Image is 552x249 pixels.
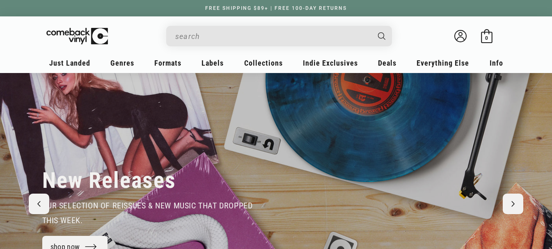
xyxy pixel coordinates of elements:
[166,26,392,46] div: Search
[42,201,253,225] span: our selection of reissues & new music that dropped this week.
[49,59,90,67] span: Just Landed
[371,26,393,46] button: Search
[42,167,176,194] h2: New Releases
[244,59,283,67] span: Collections
[175,28,370,45] input: search
[378,59,396,67] span: Deals
[417,59,469,67] span: Everything Else
[197,5,355,11] a: FREE SHIPPING $89+ | FREE 100-DAY RETURNS
[110,59,134,67] span: Genres
[485,35,488,41] span: 0
[154,59,181,67] span: Formats
[490,59,503,67] span: Info
[303,59,358,67] span: Indie Exclusives
[202,59,224,67] span: Labels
